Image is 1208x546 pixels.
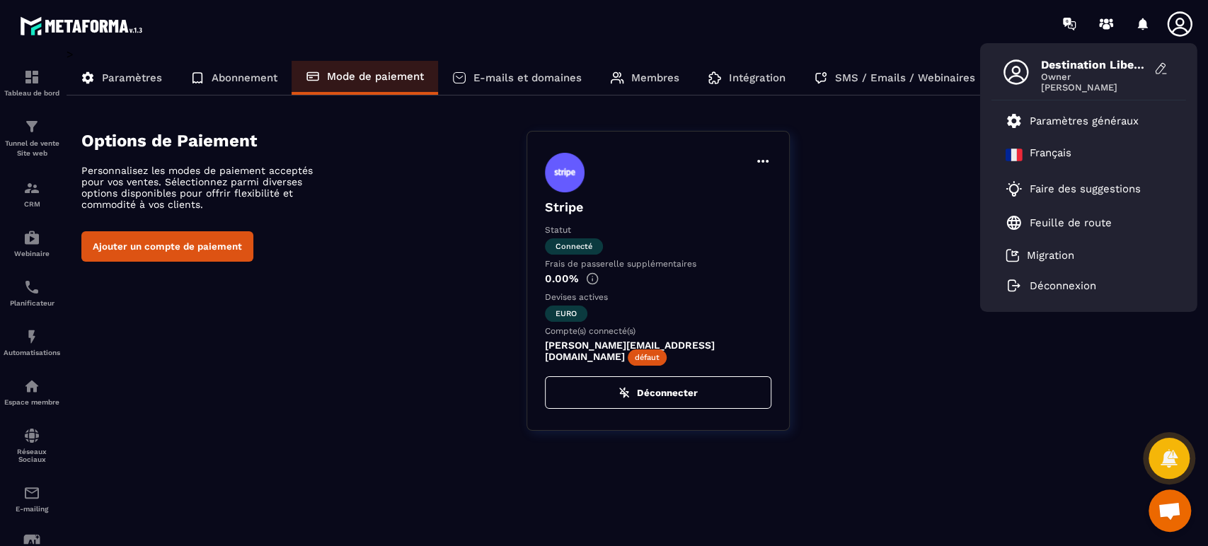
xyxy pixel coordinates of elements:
a: Faire des suggestions [1006,180,1154,197]
p: Intégration [729,71,786,84]
h4: Options de Paiement [81,131,527,151]
button: Déconnecter [545,376,771,409]
p: [PERSON_NAME][EMAIL_ADDRESS][DOMAIN_NAME] [545,339,771,362]
p: Stripe [545,199,771,214]
p: Déconnexion [1030,279,1096,292]
a: Paramètres généraux [1006,112,1139,129]
p: Migration [1027,249,1074,262]
a: automationsautomationsEspace membre [4,367,60,417]
p: Statut [545,225,771,235]
img: automations [23,328,40,345]
span: euro [545,306,587,322]
p: 0.00% [545,272,771,285]
p: Espace membre [4,398,60,406]
img: email [23,484,40,501]
p: SMS / Emails / Webinaires [835,71,975,84]
img: stripe.9bed737a.svg [545,153,585,192]
span: Destination Liberation [PERSON_NAME] [1041,58,1147,71]
p: Personnalisez les modes de paiement acceptés pour vos ventes. Sélectionnez parmi diverses options... [81,165,329,210]
p: Feuille de route [1030,216,1112,229]
a: social-networksocial-networkRéseaux Sociaux [4,417,60,474]
span: Owner [1041,71,1147,82]
img: formation [23,118,40,135]
p: Automatisations [4,349,60,356]
div: Ouvrir le chat [1149,489,1191,532]
img: info-gr.5499bf25.svg [586,272,599,285]
p: Français [1030,146,1071,163]
a: Feuille de route [1006,214,1112,231]
p: Abonnement [212,71,277,84]
a: formationformationTableau de bord [4,58,60,108]
span: défaut [628,349,667,366]
img: formation [23,180,40,197]
p: Planificateur [4,299,60,307]
p: E-mails et domaines [473,71,582,84]
a: automationsautomationsWebinaire [4,219,60,268]
img: social-network [23,427,40,444]
a: automationsautomationsAutomatisations [4,318,60,367]
p: Paramètres [102,71,162,84]
p: Réseaux Sociaux [4,448,60,463]
p: Faire des suggestions [1030,182,1141,195]
a: emailemailE-mailing [4,474,60,523]
img: automations [23,378,40,395]
p: Tunnel de vente Site web [4,139,60,158]
p: Frais de passerelle supplémentaires [545,259,771,269]
img: formation [23,69,40,86]
p: CRM [4,200,60,208]
a: formationformationTunnel de vente Site web [4,108,60,169]
a: Migration [1006,248,1074,262]
img: scheduler [23,279,40,296]
img: zap-off.84e09383.svg [619,387,630,398]
img: automations [23,229,40,246]
p: Membres [631,71,679,84]
p: Webinaire [4,250,60,257]
div: > [67,47,1194,452]
p: Compte(s) connecté(s) [545,326,771,336]
p: Devises actives [545,292,771,302]
p: Tableau de bord [4,89,60,97]
a: formationformationCRM [4,169,60,219]
img: logo [20,13,147,39]
p: E-mailing [4,505,60,513]
p: Mode de paiement [327,70,424,83]
button: Ajouter un compte de paiement [81,231,253,262]
span: [PERSON_NAME] [1041,82,1147,93]
p: Paramètres généraux [1030,115,1139,127]
a: schedulerschedulerPlanificateur [4,268,60,318]
span: Connecté [545,238,603,255]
